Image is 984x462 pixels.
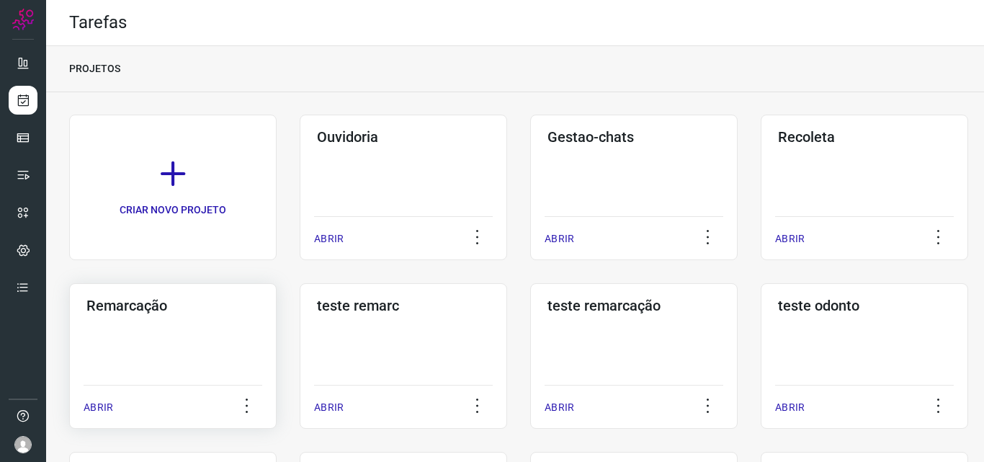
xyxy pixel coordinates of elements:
[547,128,720,146] h3: Gestao-chats
[84,400,113,415] p: ABRIR
[545,231,574,246] p: ABRIR
[12,9,34,30] img: Logo
[545,400,574,415] p: ABRIR
[778,297,951,314] h3: teste odonto
[775,231,805,246] p: ABRIR
[778,128,951,146] h3: Recoleta
[547,297,720,314] h3: teste remarcação
[69,61,120,76] p: PROJETOS
[317,297,490,314] h3: teste remarc
[775,400,805,415] p: ABRIR
[86,297,259,314] h3: Remarcação
[14,436,32,453] img: avatar-user-boy.jpg
[69,12,127,33] h2: Tarefas
[314,231,344,246] p: ABRIR
[314,400,344,415] p: ABRIR
[120,203,226,218] p: CRIAR NOVO PROJETO
[317,128,490,146] h3: Ouvidoria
